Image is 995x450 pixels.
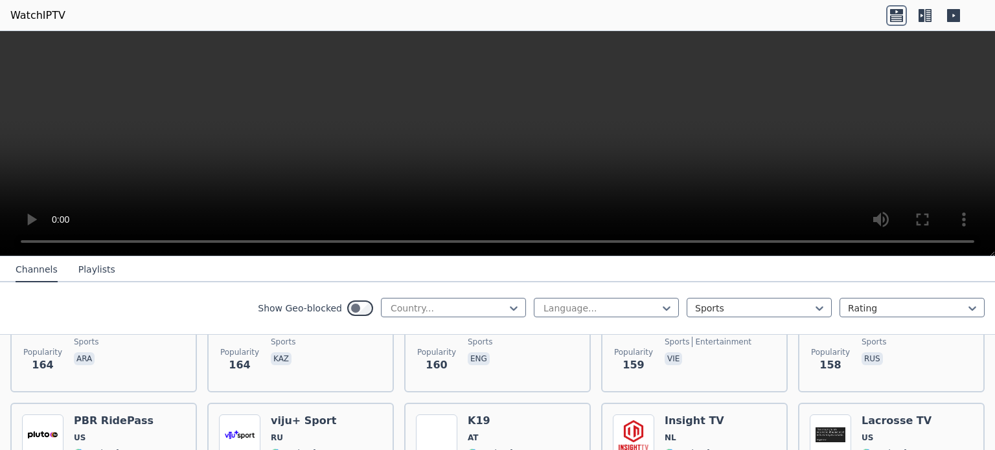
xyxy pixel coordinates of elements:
span: Popularity [23,347,62,357]
p: eng [468,352,490,365]
p: ara [74,352,95,365]
h6: Insight TV [665,414,724,427]
span: US [862,433,873,443]
h6: K19 [468,414,525,427]
span: sports [862,337,886,347]
span: Popularity [811,347,850,357]
button: Playlists [78,258,115,282]
span: 160 [426,357,447,373]
span: 159 [623,357,644,373]
h6: Lacrosse TV [862,414,932,427]
span: sports [468,337,492,347]
span: entertainment [692,337,751,347]
span: AT [468,433,479,443]
span: 164 [32,357,53,373]
span: 164 [229,357,250,373]
span: sports [665,337,689,347]
span: 158 [819,357,841,373]
h6: viju+ Sport [271,414,336,427]
span: sports [271,337,295,347]
p: kaz [271,352,292,365]
p: rus [862,352,883,365]
span: sports [74,337,98,347]
span: US [74,433,86,443]
label: Show Geo-blocked [258,302,342,315]
span: Popularity [417,347,456,357]
p: vie [665,352,682,365]
button: Channels [16,258,58,282]
span: Popularity [614,347,653,357]
span: RU [271,433,283,443]
span: Popularity [220,347,259,357]
h6: PBR RidePass [74,414,154,427]
a: WatchIPTV [10,8,65,23]
span: NL [665,433,676,443]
